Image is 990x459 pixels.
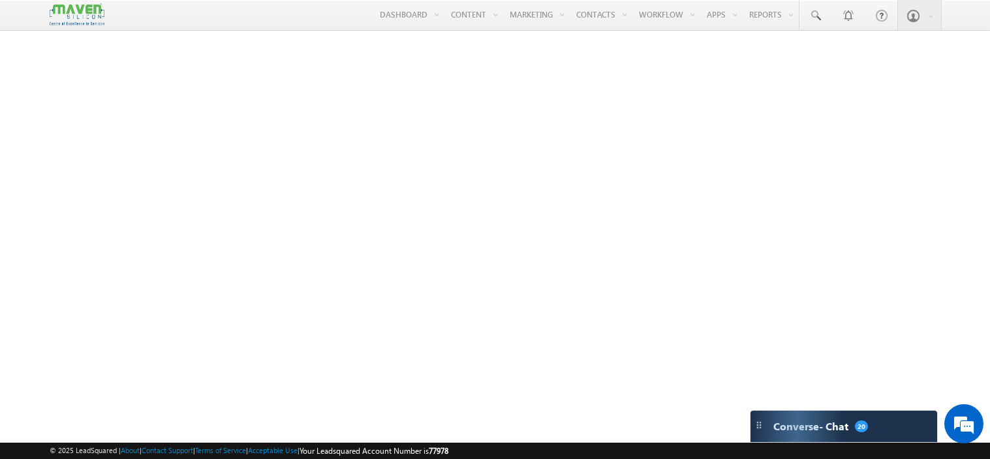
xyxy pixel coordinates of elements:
[855,420,868,432] span: 20
[754,420,764,430] img: carter-drag
[429,446,448,456] span: 77978
[50,445,448,457] span: © 2025 LeadSquared | | | | |
[142,446,193,454] a: Contact Support
[300,446,448,456] span: Your Leadsquared Account Number is
[50,3,104,26] img: Custom Logo
[195,446,246,454] a: Terms of Service
[121,446,140,454] a: About
[248,446,298,454] a: Acceptable Use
